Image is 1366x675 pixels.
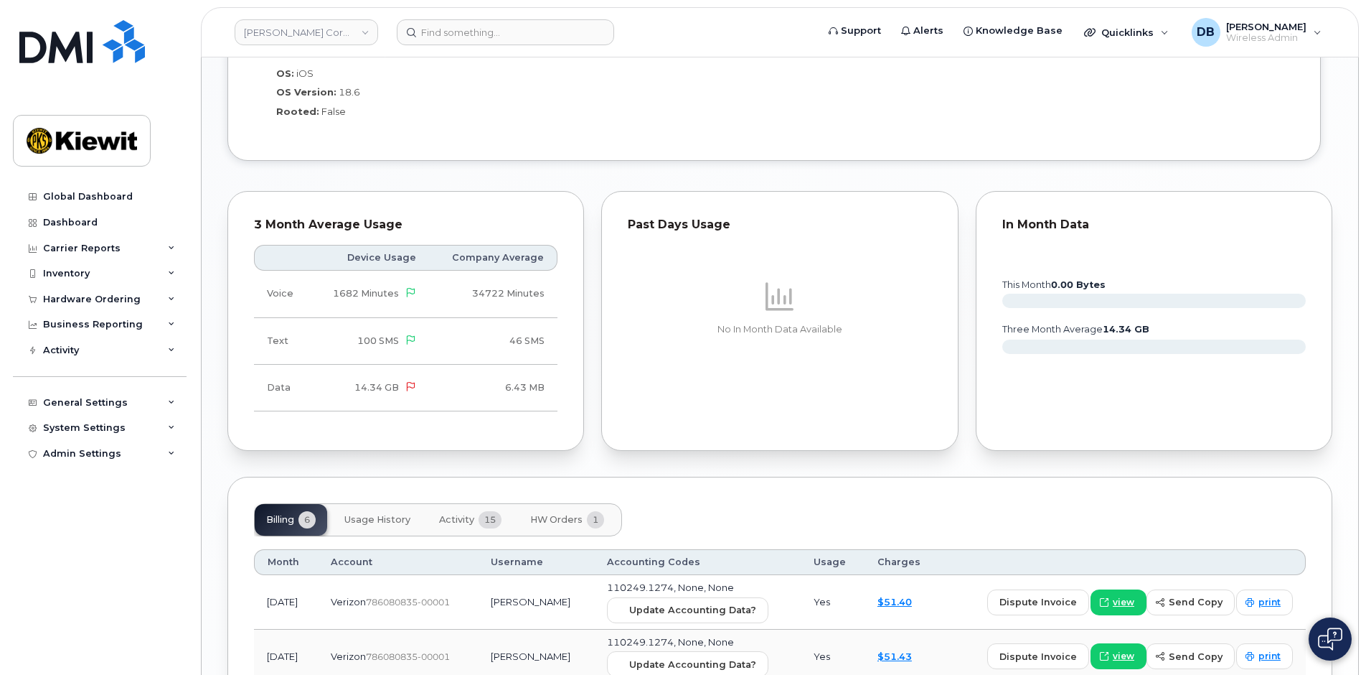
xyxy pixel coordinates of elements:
td: Text [254,318,311,365]
th: Month [254,549,318,575]
td: 6.43 MB [429,365,557,411]
span: DB [1197,24,1215,41]
div: Past Days Usage [628,218,931,232]
button: Update Accounting Data? [607,597,768,623]
span: HW Orders [530,514,583,526]
th: Company Average [429,245,557,271]
button: send copy [1146,643,1235,669]
a: print [1236,643,1293,669]
text: three month average [1002,324,1149,335]
span: 110249.1274, None, None [607,582,734,593]
div: 3 Month Average Usage [254,218,557,232]
span: 100 SMS [357,335,399,346]
td: 34722 Minutes [429,271,557,317]
span: Update Accounting Data? [629,603,756,617]
tspan: 14.34 GB [1103,324,1149,335]
span: Alerts [913,24,943,38]
span: 14.34 GB [354,382,399,393]
span: 1682 Minutes [333,288,399,299]
td: Yes [801,575,865,630]
th: Usage [801,549,865,575]
span: 18.6 [339,86,360,98]
a: Alerts [891,17,953,45]
img: Open chat [1318,628,1342,651]
div: In Month Data [1002,218,1306,232]
span: Support [841,24,881,38]
button: send copy [1146,590,1235,615]
span: 1 [587,511,604,529]
span: Usage History [344,514,410,526]
td: Data [254,365,311,411]
a: $51.43 [877,651,912,662]
th: Accounting Codes [594,549,801,575]
text: this month [1002,279,1106,290]
span: [PERSON_NAME] [1226,21,1306,32]
p: No In Month Data Available [628,323,931,336]
span: Verizon [331,596,366,607]
span: 15 [479,511,501,529]
tspan: 0.00 Bytes [1051,279,1106,290]
span: False [321,106,346,117]
th: Username [478,549,594,575]
span: print [1258,596,1281,609]
span: Verizon [331,651,366,662]
label: OS Version: [276,85,336,99]
span: dispute invoice [999,650,1077,664]
span: Activity [439,514,474,526]
a: print [1236,590,1293,615]
a: view [1091,590,1146,615]
span: 786080835-00001 [366,651,450,662]
span: dispute invoice [999,595,1077,609]
button: dispute invoice [987,643,1089,669]
span: Knowledge Base [976,24,1063,38]
a: Kiewit Corporation [235,19,378,45]
label: Rooted: [276,105,319,118]
td: Voice [254,271,311,317]
span: 110249.1274, None, None [607,636,734,648]
span: view [1113,596,1134,609]
span: 786080835-00001 [366,597,450,607]
label: OS: [276,67,294,80]
td: [DATE] [254,575,318,630]
div: Daniel Buffington [1182,18,1332,47]
span: Quicklinks [1101,27,1154,38]
a: view [1091,643,1146,669]
span: Wireless Admin [1226,32,1306,44]
div: Quicklinks [1074,18,1179,47]
td: [PERSON_NAME] [478,575,594,630]
td: 46 SMS [429,318,557,365]
th: Charges [865,549,941,575]
th: Device Usage [311,245,429,271]
span: send copy [1169,650,1223,664]
a: $51.40 [877,596,912,607]
a: Support [819,17,891,45]
span: send copy [1169,595,1223,609]
input: Find something... [397,19,614,45]
th: Account [318,549,478,575]
span: Update Accounting Data? [629,658,756,671]
a: Knowledge Base [953,17,1073,45]
span: view [1113,650,1134,663]
span: print [1258,650,1281,663]
span: iOS [296,67,314,79]
button: dispute invoice [987,590,1089,615]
